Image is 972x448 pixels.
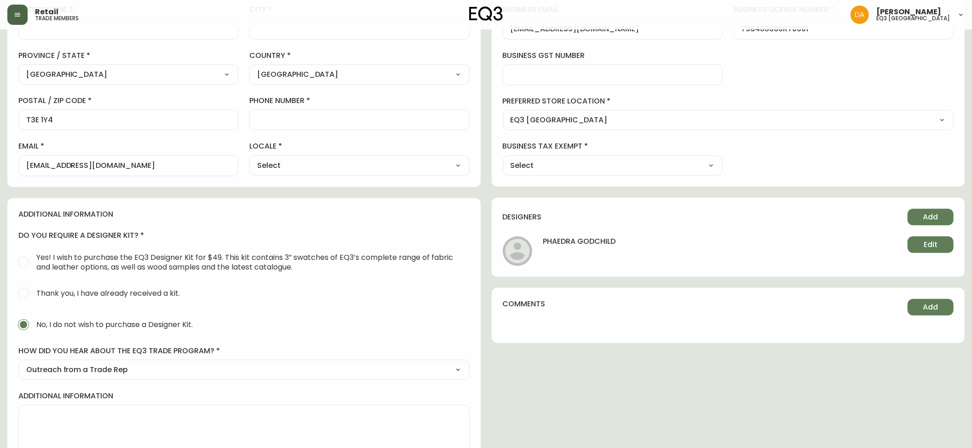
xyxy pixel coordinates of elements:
label: how did you hear about the eq3 trade program? [18,346,470,356]
label: country [249,51,469,61]
label: phone number [249,96,469,106]
button: Add [908,209,954,225]
label: province / state [18,51,238,61]
span: Add [923,212,938,222]
span: Yes! I wish to purchase the EQ3 Designer Kit for $49. This kit contains 3” swatches of EQ3’s comp... [36,253,462,272]
h4: do you require a designer kit? [18,230,470,241]
img: dd1a7e8db21a0ac8adbf82b84ca05374 [851,6,869,24]
button: Add [908,299,954,316]
label: postal / zip code [18,96,238,106]
h4: phaedra godchild [543,236,616,253]
label: additional information [18,391,470,401]
h5: eq3 [GEOGRAPHIC_DATA] [876,16,950,21]
span: No, I do not wish to purchase a Designer Kit. [36,320,193,329]
label: locale [249,141,469,151]
img: logo [469,6,503,21]
span: Retail [35,8,58,16]
label: business gst number [503,51,723,61]
h4: designers [503,212,542,222]
h4: comments [503,299,546,309]
h5: trade members [35,16,79,21]
label: email [18,141,238,151]
span: Edit [924,240,937,250]
span: [PERSON_NAME] [876,8,941,16]
label: business tax exempt [503,141,723,151]
h4: additional information [18,209,470,219]
span: Thank you, I have already received a kit. [36,288,180,298]
span: Add [923,302,938,312]
button: Edit [908,236,954,253]
label: preferred store location [503,96,954,106]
